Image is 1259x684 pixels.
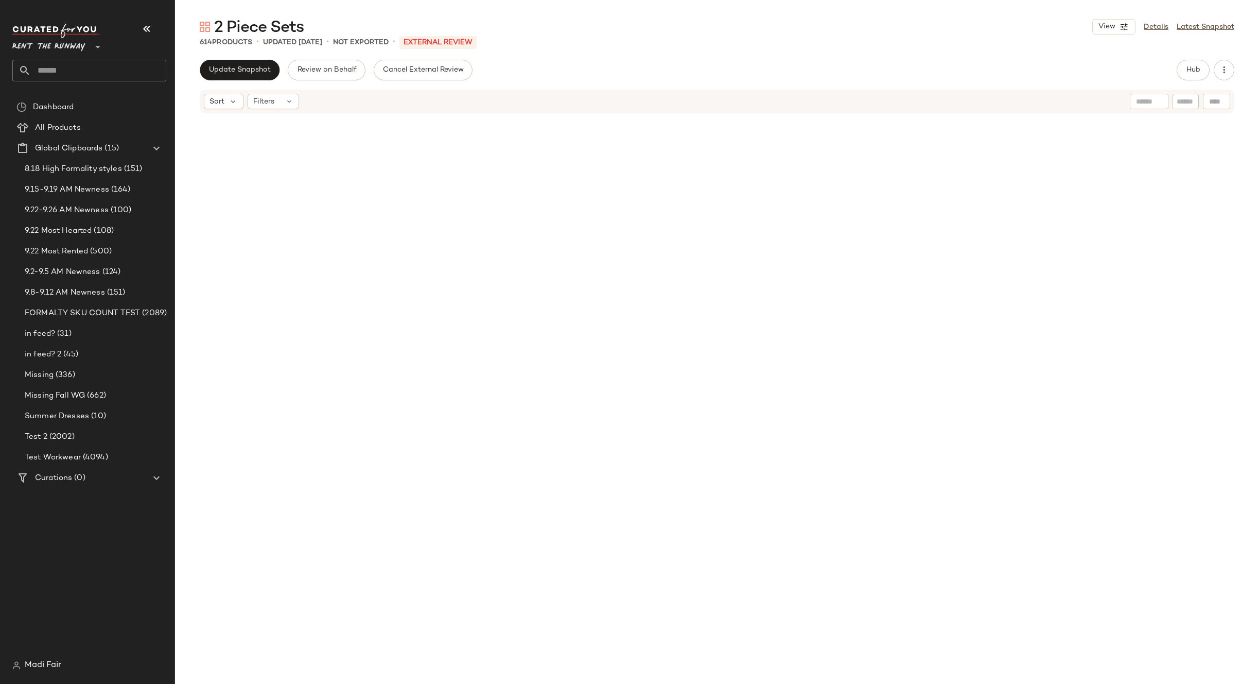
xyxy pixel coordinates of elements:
span: Global Clipboards [35,143,102,155]
span: 9.2-9.5 AM Newness [25,266,100,278]
span: (4094) [81,452,108,464]
span: 9.22 Most Hearted [25,225,92,237]
span: (2089) [140,307,167,319]
a: Latest Snapshot [1177,22,1234,32]
span: (336) [54,369,75,381]
span: Test Workwear [25,452,81,464]
img: svg%3e [16,102,27,112]
span: Rent the Runway [12,35,85,54]
span: 9.15-9.19 AM Newness [25,184,109,196]
span: Update Snapshot [208,66,271,74]
span: in feed? [25,328,55,340]
span: Filters [253,96,274,107]
span: Curations [35,472,72,484]
span: 8.18 High Formality styles [25,163,122,175]
span: View [1098,23,1115,31]
span: Madi Fair [25,659,61,672]
span: Summer Dresses [25,411,89,422]
span: Hub [1186,66,1200,74]
a: Details [1144,22,1168,32]
span: (124) [100,266,121,278]
img: svg%3e [200,22,210,32]
span: (10) [89,411,107,422]
div: Products [200,37,252,48]
button: Review on Behalf [288,60,365,80]
span: 9.22 Most Rented [25,246,88,258]
span: Missing Fall WG [25,390,85,402]
span: (151) [105,287,126,299]
p: Not Exported [333,37,389,48]
p: External REVIEW [399,36,477,49]
span: Cancel External Review [382,66,464,74]
button: Hub [1177,60,1210,80]
span: 9.22-9.26 AM Newness [25,204,109,216]
span: Dashboard [33,101,74,113]
span: (662) [85,390,106,402]
span: Missing [25,369,54,381]
span: Test 2 [25,431,47,443]
span: (164) [109,184,131,196]
span: (31) [55,328,72,340]
p: updated [DATE] [263,37,322,48]
span: (500) [88,246,112,258]
span: (45) [61,349,78,361]
span: in feed? 2 [25,349,61,361]
span: 614 [200,39,212,46]
button: Cancel External Review [374,60,473,80]
span: • [326,36,329,48]
img: svg%3e [12,661,21,670]
span: Review on Behalf [296,66,356,74]
span: (108) [92,225,114,237]
span: 2 Piece Sets [214,18,304,38]
button: Update Snapshot [200,60,279,80]
span: 9.8-9.12 AM Newness [25,287,105,299]
span: FORMALTY SKU COUNT TEST [25,307,140,319]
span: (2002) [47,431,75,443]
span: (0) [72,472,85,484]
span: (15) [102,143,119,155]
span: (100) [109,204,132,216]
span: (151) [122,163,143,175]
span: Sort [209,96,224,107]
span: • [393,36,395,48]
button: View [1092,19,1135,35]
span: • [256,36,259,48]
span: All Products [35,122,81,134]
img: cfy_white_logo.C9jOOHJF.svg [12,24,100,38]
